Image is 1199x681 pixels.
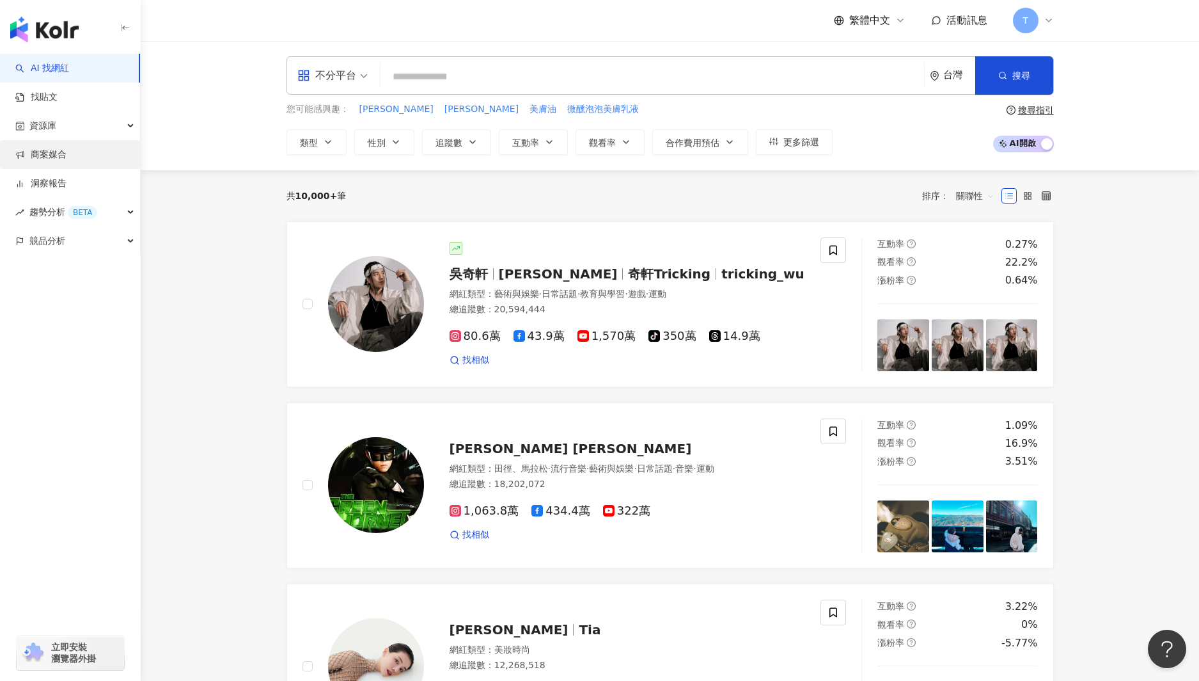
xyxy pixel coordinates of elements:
[15,177,67,190] a: 洞察報告
[450,644,806,657] div: 網紅類型 ：
[68,206,97,219] div: BETA
[956,186,994,206] span: 關聯性
[512,138,539,148] span: 互動率
[907,421,916,429] span: question-circle
[675,463,693,474] span: 音樂
[368,138,386,148] span: 性別
[10,17,79,42] img: logo
[542,289,577,299] span: 日常話題
[359,103,434,116] span: [PERSON_NAME]
[1023,13,1028,28] span: T
[286,191,347,201] div: 共 筆
[422,129,491,155] button: 追蹤數
[1018,105,1054,115] div: 搜尋指引
[579,622,600,637] span: Tia
[15,91,58,104] a: 找貼文
[634,463,636,474] span: ·
[444,103,519,116] span: [PERSON_NAME]
[580,289,625,299] span: 教育與學習
[20,643,45,663] img: chrome extension
[494,645,530,655] span: 美妝時尚
[922,186,1001,206] div: 排序：
[499,129,568,155] button: 互動率
[450,303,806,316] div: 總追蹤數 ： 20,594,444
[539,289,542,299] span: ·
[529,102,557,116] button: 美膚油
[709,330,760,343] span: 14.9萬
[589,138,616,148] span: 觀看率
[1005,273,1038,287] div: 0.64%
[930,71,939,81] span: environment
[295,191,338,201] span: 10,000+
[849,13,890,28] span: 繁體中文
[450,441,692,456] span: [PERSON_NAME] [PERSON_NAME]
[943,70,975,81] div: 台灣
[359,102,434,116] button: [PERSON_NAME]
[499,266,618,282] span: [PERSON_NAME]
[907,276,916,285] span: question-circle
[1005,255,1038,269] div: 22.2%
[450,478,806,491] div: 總追蹤數 ： 18,202,072
[1148,630,1186,668] iframe: Help Scout Beacon - Open
[637,463,673,474] span: 日常話題
[986,501,1038,552] img: post-image
[877,319,929,371] img: post-image
[975,56,1053,95] button: 搜尋
[946,14,987,26] span: 活動訊息
[589,463,634,474] span: 藝術與娛樂
[450,504,519,518] span: 1,063.8萬
[1005,600,1038,614] div: 3.22%
[444,102,519,116] button: [PERSON_NAME]
[300,138,318,148] span: 類型
[877,420,904,430] span: 互動率
[907,638,916,647] span: question-circle
[721,266,804,282] span: tricking_wu
[603,504,650,518] span: 322萬
[1012,70,1030,81] span: 搜尋
[628,266,710,282] span: 奇軒Tricking
[435,138,462,148] span: 追蹤數
[907,257,916,266] span: question-circle
[696,463,714,474] span: 運動
[1005,454,1038,469] div: 3.51%
[513,330,565,343] span: 43.9萬
[648,330,696,343] span: 350萬
[29,111,56,140] span: 資源庫
[15,62,69,75] a: searchAI 找網紅
[586,463,589,474] span: ·
[531,504,590,518] span: 434.4萬
[877,239,904,249] span: 互動率
[548,463,551,474] span: ·
[628,289,646,299] span: 遊戲
[646,289,648,299] span: ·
[297,69,310,82] span: appstore
[693,463,696,474] span: ·
[1005,437,1038,451] div: 16.9%
[17,636,124,670] a: chrome extension立即安裝 瀏覽器外掛
[450,529,489,541] a: 找相似
[673,463,675,474] span: ·
[354,129,414,155] button: 性別
[29,198,97,227] span: 趨勢分析
[907,620,916,629] span: question-circle
[286,403,1054,568] a: KOL Avatar[PERSON_NAME] [PERSON_NAME]網紅類型：田徑、馬拉松·流行音樂·藝術與娛樂·日常話題·音樂·運動總追蹤數：18,202,0721,063.8萬434....
[450,622,568,637] span: [PERSON_NAME]
[450,330,501,343] span: 80.6萬
[286,103,349,116] span: 您可能感興趣：
[577,330,636,343] span: 1,570萬
[51,641,96,664] span: 立即安裝 瀏覽器外掛
[1005,237,1038,252] div: 0.27%
[462,354,489,367] span: 找相似
[648,289,666,299] span: 運動
[450,266,488,282] span: 吳奇軒
[877,620,904,630] span: 觀看率
[494,289,539,299] span: 藝術與娛樂
[877,501,929,552] img: post-image
[551,463,586,474] span: 流行音樂
[932,319,983,371] img: post-image
[576,129,645,155] button: 觀看率
[567,103,639,116] span: 微醺泡泡美膚乳液
[1005,419,1038,433] div: 1.09%
[15,148,67,161] a: 商案媒合
[15,208,24,217] span: rise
